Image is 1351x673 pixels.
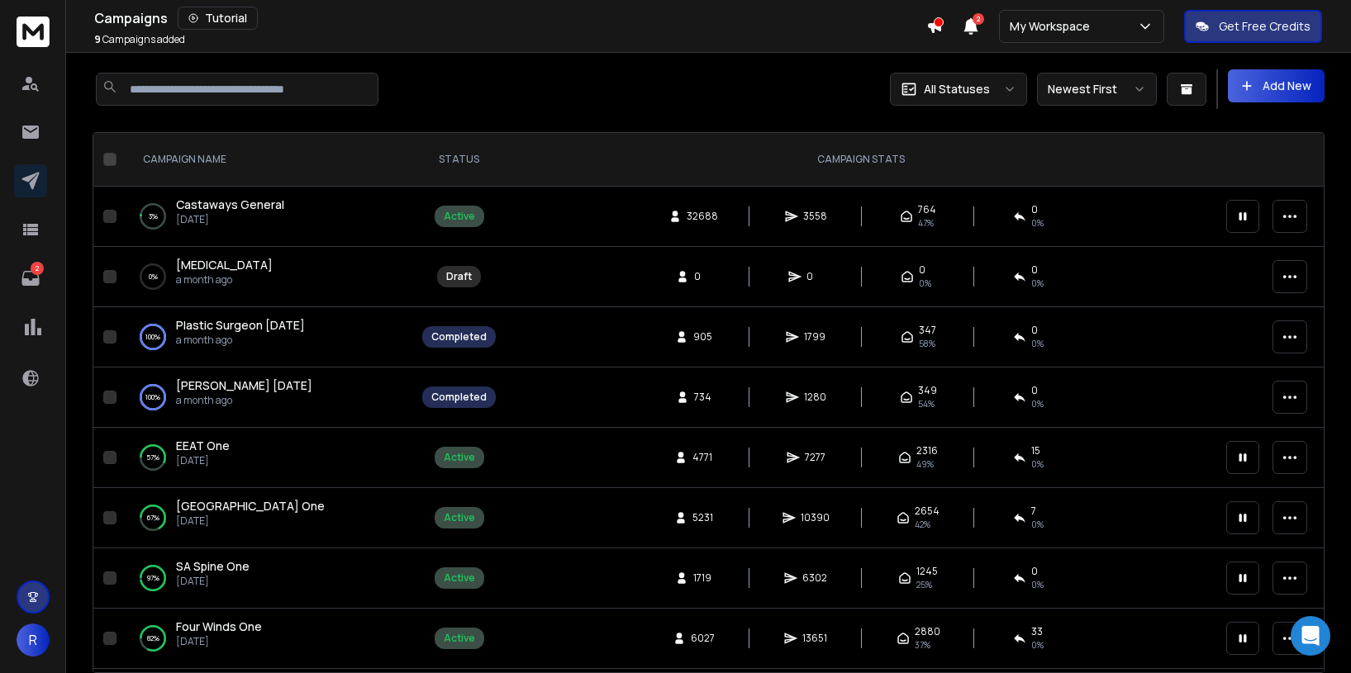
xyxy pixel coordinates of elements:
div: Completed [431,330,487,344]
span: 15 [1031,444,1040,457]
p: 0 % [149,268,158,285]
td: 82%Four Winds One[DATE] [123,609,412,669]
span: 0 [1031,384,1038,397]
p: [DATE] [176,514,325,528]
span: 0 % [1031,397,1044,410]
p: 57 % [146,449,159,466]
span: 734 [694,391,711,404]
a: Plastic Surgeon [DATE] [176,317,305,334]
span: 905 [693,330,712,344]
p: 2 [31,262,44,275]
td: 3%Castaways General[DATE] [123,187,412,247]
span: 54 % [918,397,935,410]
span: 0% [919,277,931,290]
p: [DATE] [176,635,262,648]
span: 0 [919,263,925,277]
span: 0 % [1031,518,1044,531]
span: 6302 [802,571,827,585]
a: [MEDICAL_DATA] [176,257,273,273]
span: 37 % [915,638,930,652]
span: 5231 [692,511,713,524]
span: 47 % [918,216,934,230]
span: 9 [94,32,101,46]
span: 0 % [1031,578,1044,591]
div: Active [444,210,475,223]
span: 0 % [1031,457,1044,471]
a: [PERSON_NAME] [DATE] [176,377,312,394]
span: 0 % [1031,216,1044,230]
span: 349 [918,384,937,397]
span: 1245 [916,565,938,578]
p: 3 % [149,208,158,225]
th: CAMPAIGN NAME [123,133,412,187]
span: 25 % [916,578,932,591]
td: 100%Plastic Surgeon [DATE]a month ago [123,307,412,367]
th: STATUS [412,133,506,187]
span: Castaways General [176,197,284,212]
span: 3558 [803,210,827,223]
span: 7 [1031,505,1036,518]
span: 0 [694,270,711,283]
span: 49 % [916,457,934,471]
span: Plastic Surgeon [DATE] [176,317,305,333]
td: 100%[PERSON_NAME] [DATE]a month ago [123,367,412,428]
p: a month ago [176,334,305,347]
span: 2316 [916,444,938,457]
span: [GEOGRAPHIC_DATA] One [176,498,325,514]
span: 42 % [915,518,930,531]
span: 0 [1031,263,1038,277]
button: R [17,623,50,656]
span: 0 % [1031,337,1044,350]
td: 57%EEAT One[DATE] [123,428,412,488]
div: Active [444,632,475,645]
p: [DATE] [176,575,250,588]
span: 0 [1031,565,1038,578]
a: 2 [14,262,47,295]
span: 347 [919,324,936,337]
td: 67%[GEOGRAPHIC_DATA] One[DATE] [123,488,412,548]
span: 0 % [1031,638,1044,652]
p: Campaigns added [94,33,185,46]
p: 97 % [147,570,159,586]
th: CAMPAIGN STATS [506,133,1216,187]
span: 0 [1031,203,1038,216]
a: [GEOGRAPHIC_DATA] One [176,498,325,514]
div: Campaigns [94,7,926,30]
p: a month ago [176,394,312,407]
a: SA Spine One [176,558,250,575]
span: 2 [973,13,984,25]
span: 10390 [801,511,830,524]
p: [DATE] [176,454,230,467]
p: My Workspace [1010,18,1096,35]
p: All Statuses [924,81,990,97]
button: Tutorial [178,7,258,30]
span: 764 [918,203,936,216]
button: Newest First [1037,73,1157,106]
span: 32688 [687,210,718,223]
span: 0 [806,270,823,283]
span: 13651 [802,632,827,645]
a: EEAT One [176,438,230,454]
p: [DATE] [176,213,284,226]
button: Get Free Credits [1184,10,1322,43]
span: Four Winds One [176,618,262,634]
td: 97%SA Spine One[DATE] [123,548,412,609]
p: 100 % [145,389,160,405]
span: 6027 [691,632,715,645]
span: 0 [1031,324,1038,337]
a: Four Winds One [176,618,262,635]
p: 67 % [147,509,159,526]
a: Castaways General [176,197,284,213]
span: 1719 [693,571,711,585]
p: Get Free Credits [1219,18,1311,35]
p: 100 % [145,329,160,345]
span: 2654 [915,505,940,518]
div: Draft [446,270,472,283]
div: Active [444,451,475,464]
span: 1799 [804,330,825,344]
p: 82 % [147,630,159,647]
